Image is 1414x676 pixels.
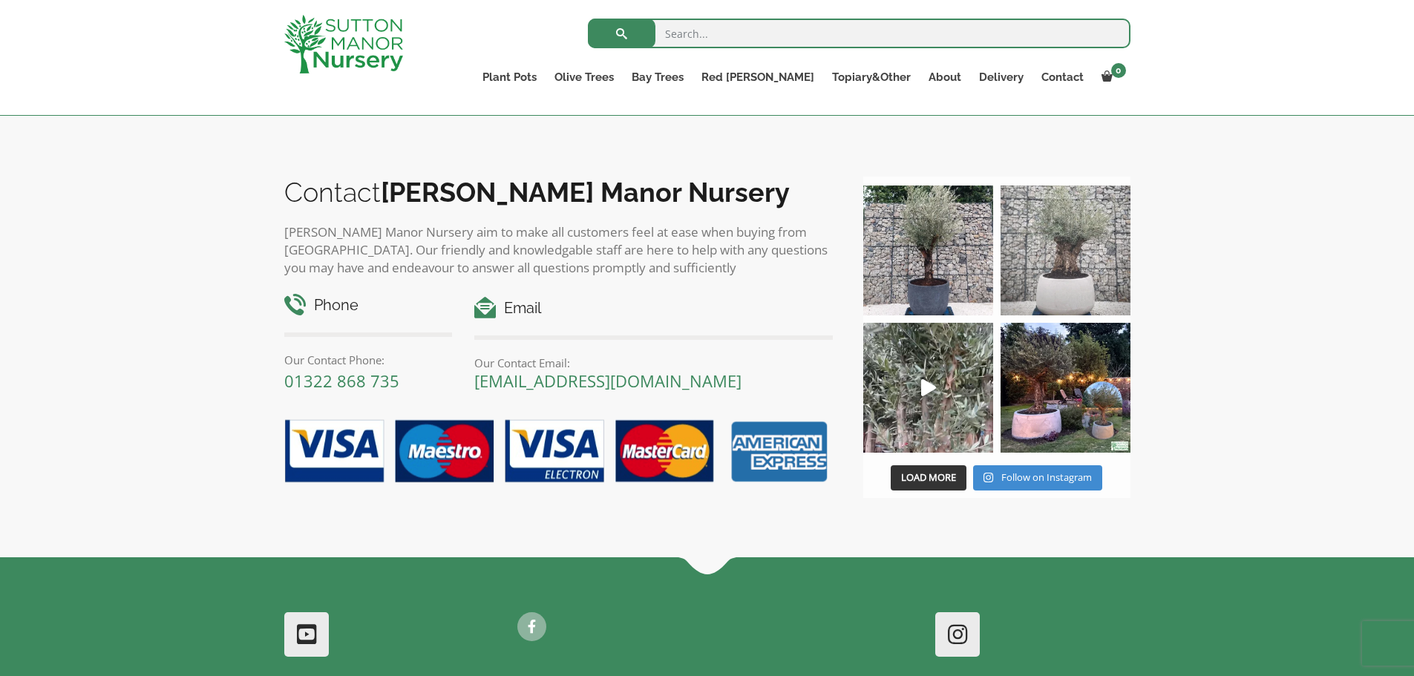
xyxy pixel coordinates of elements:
a: About [920,67,970,88]
p: [PERSON_NAME] Manor Nursery aim to make all customers feel at ease when buying from [GEOGRAPHIC_D... [284,223,834,277]
h2: Contact [284,177,834,208]
a: Plant Pots [474,67,546,88]
a: Play [863,323,993,453]
span: Follow on Instagram [1001,470,1092,484]
img: A beautiful multi-stem Spanish Olive tree potted in our luxurious fibre clay pots 😍😍 [863,186,993,315]
img: logo [284,15,403,73]
img: payment-options.png [273,411,834,493]
img: Check out this beauty we potted at our nursery today ❤️‍🔥 A huge, ancient gnarled Olive tree plan... [1001,186,1130,315]
img: “The poetry of nature is never dead” 🪴🫒 A stunning beautiful customer photo has been sent into us... [1001,323,1130,453]
a: Bay Trees [623,67,693,88]
a: Contact [1032,67,1093,88]
button: Load More [891,465,966,490]
b: [PERSON_NAME] Manor Nursery [381,177,790,208]
a: Red [PERSON_NAME] [693,67,823,88]
p: Our Contact Phone: [284,351,453,369]
a: 0 [1093,67,1130,88]
a: [EMAIL_ADDRESS][DOMAIN_NAME] [474,370,742,392]
svg: Play [921,379,936,396]
a: 01322 868 735 [284,370,399,392]
span: 0 [1111,63,1126,78]
a: Olive Trees [546,67,623,88]
span: Load More [901,470,956,484]
h4: Email [474,297,833,320]
p: Our Contact Email: [474,354,833,372]
a: Topiary&Other [823,67,920,88]
a: Instagram Follow on Instagram [973,465,1102,490]
svg: Instagram [983,472,993,483]
img: New arrivals Monday morning of beautiful olive trees 🤩🤩 The weather is beautiful this summer, gre... [863,323,993,453]
h4: Phone [284,294,453,317]
input: Search... [588,19,1130,48]
a: Delivery [970,67,1032,88]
